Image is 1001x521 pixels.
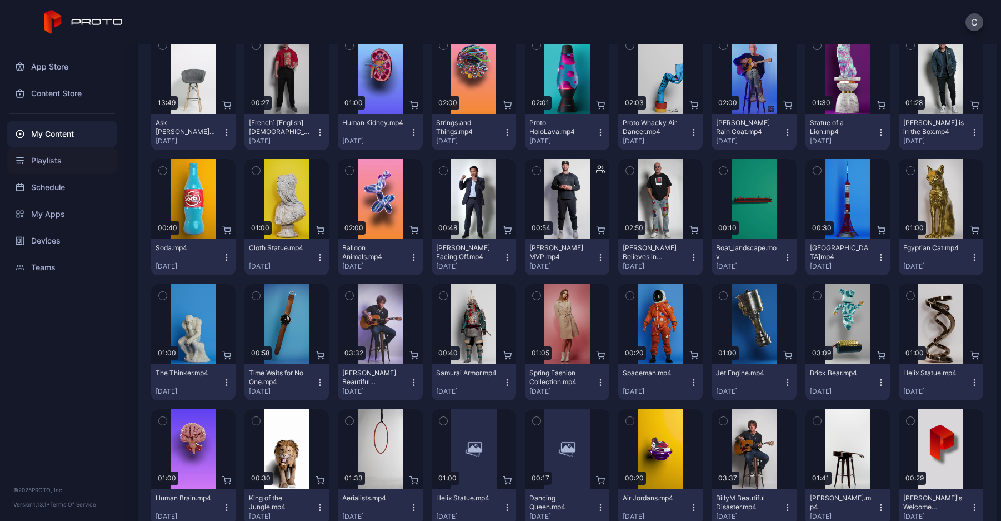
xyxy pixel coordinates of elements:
div: [DATE] [810,512,877,521]
div: [DATE] [810,387,877,396]
div: Spring Fashion Collection.mp4 [529,369,590,386]
div: [DATE] [903,137,970,146]
div: [DATE] [436,137,503,146]
button: [PERSON_NAME] Facing Off.mp4[DATE] [432,239,516,275]
div: [DATE] [342,512,409,521]
div: [DATE] [903,512,970,521]
div: Howie Mandel Believes in Proto.mp4 [623,244,684,261]
button: Statue of a Lion.mp4[DATE] [805,114,890,150]
div: David's Welcome Video.mp4 [903,494,964,512]
a: Terms Of Service [50,501,96,508]
div: Soda.mp4 [156,244,217,252]
button: Egyptian Cat.mp4[DATE] [899,239,983,275]
div: [DATE] [249,387,316,396]
div: [DATE] [436,387,503,396]
div: [DATE] [342,387,409,396]
div: [DATE] [716,512,783,521]
button: Proto Whacky Air Dancer.mp4[DATE] [618,114,703,150]
div: [DATE] [342,262,409,271]
div: [French] [English] Chick-fil-a Favorites [249,118,310,136]
div: [DATE] [529,512,596,521]
div: BillyM Beautiful Disaster.mp4 [716,494,777,512]
div: [DATE] [623,512,689,521]
a: App Store [7,53,117,80]
div: Air Jordans.mp4 [623,494,684,503]
div: Statue of a Lion.mp4 [810,118,871,136]
button: [PERSON_NAME] MVP.mp4[DATE] [525,239,609,275]
div: Helix Statue.mp4 [903,369,964,378]
div: Proto Whacky Air Dancer.mp4 [623,118,684,136]
div: © 2025 PROTO, Inc. [13,485,111,494]
button: [French] [English] [DEMOGRAPHIC_DATA]-fil-a Favorites[DATE] [244,114,329,150]
button: Strings and Things.mp4[DATE] [432,114,516,150]
div: [DATE] [529,137,596,146]
div: [DATE] [716,262,783,271]
div: [DATE] [810,262,877,271]
button: [PERSON_NAME] Rain Coat.mp4[DATE] [712,114,796,150]
div: Time Waits for No One.mp4 [249,369,310,386]
button: [PERSON_NAME] Beautiful Disaster.mp4[DATE] [338,364,422,400]
div: Manny Pacquiao Facing Off.mp4 [436,244,497,261]
div: [DATE] [156,387,222,396]
div: Tokyo Tower.mp4 [810,244,871,261]
div: Strings and Things.mp4 [436,118,497,136]
div: [DATE] [716,137,783,146]
div: Ryan Pollie's Rain Coat.mp4 [716,118,777,136]
div: Human Kidney.mp4 [342,118,403,127]
button: Balloon Animals.mp4[DATE] [338,239,422,275]
div: Ask Tim Draper Anything.mp4 [156,118,217,136]
div: Boat_landscape.mov [716,244,777,261]
div: Egyptian Cat.mp4 [903,244,964,252]
div: Billy Morrison's Beautiful Disaster.mp4 [342,369,403,386]
button: [PERSON_NAME] is in the Box.mp4[DATE] [899,114,983,150]
div: Playlists [7,147,117,174]
button: Brick Bear.mp4[DATE] [805,364,890,400]
div: [DATE] [903,387,970,396]
button: Samurai Armor.mp4[DATE] [432,364,516,400]
div: [DATE] [249,262,316,271]
a: Schedule [7,174,117,201]
div: Dancing Queen.mp4 [529,494,590,512]
div: [DATE] [156,512,222,521]
div: BillyM Silhouette.mp4 [810,494,871,512]
div: Aerialists.mp4 [342,494,403,503]
button: Boat_landscape.mov[DATE] [712,239,796,275]
button: Cloth Statue.mp4[DATE] [244,239,329,275]
div: [DATE] [623,387,689,396]
div: [DATE] [810,137,877,146]
div: [DATE] [342,137,409,146]
a: Content Store [7,80,117,107]
div: [DATE] [623,262,689,271]
a: My Content [7,121,117,147]
button: [GEOGRAPHIC_DATA]mp4[DATE] [805,239,890,275]
a: Devices [7,227,117,254]
div: The Thinker.mp4 [156,369,217,378]
div: [DATE] [716,387,783,396]
button: Spring Fashion Collection.mp4[DATE] [525,364,609,400]
a: Teams [7,254,117,281]
div: Howie Mandel is in the Box.mp4 [903,118,964,136]
button: Soda.mp4[DATE] [151,239,236,275]
div: Jet Engine.mp4 [716,369,777,378]
div: Human Brain.mp4 [156,494,217,503]
a: My Apps [7,201,117,227]
div: Samurai Armor.mp4 [436,369,497,378]
button: Spaceman.mp4[DATE] [618,364,703,400]
div: Proto HoloLava.mp4 [529,118,590,136]
div: [DATE] [529,262,596,271]
div: [DATE] [436,262,503,271]
div: [DATE] [903,262,970,271]
button: Proto HoloLava.mp4[DATE] [525,114,609,150]
div: Albert Pujols MVP.mp4 [529,244,590,261]
div: [DATE] [623,137,689,146]
div: [DATE] [529,387,596,396]
button: Human Kidney.mp4[DATE] [338,114,422,150]
div: [DATE] [249,512,316,521]
div: King of the Jungle.mp4 [249,494,310,512]
button: Jet Engine.mp4[DATE] [712,364,796,400]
